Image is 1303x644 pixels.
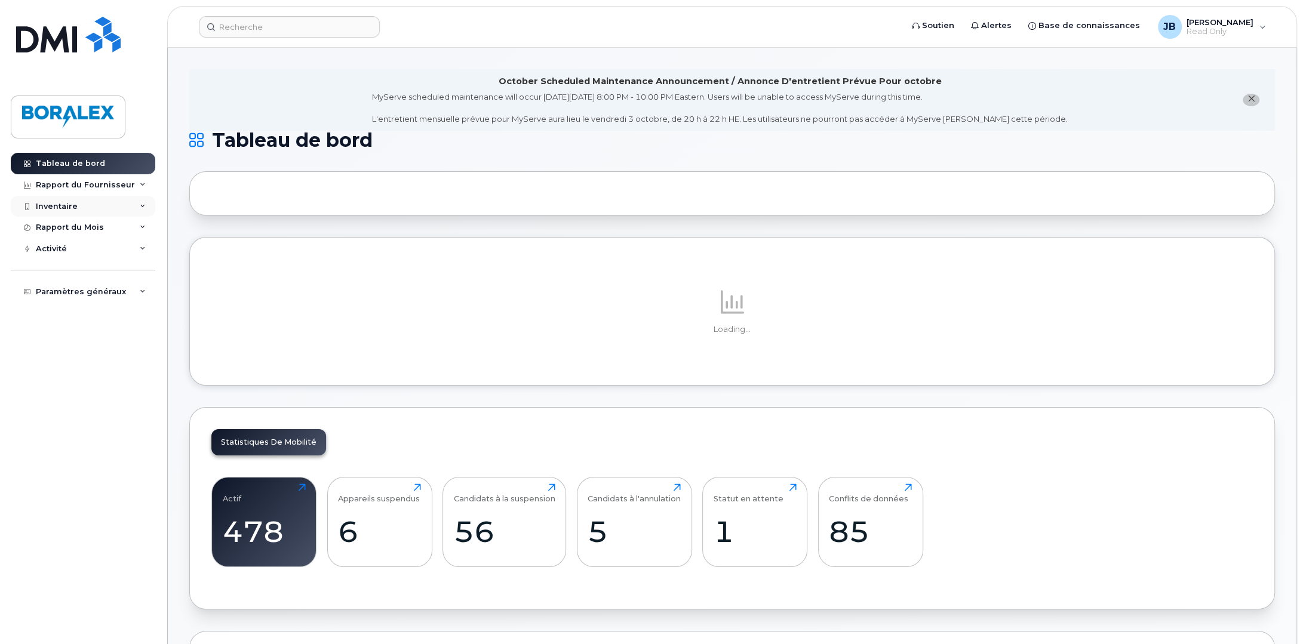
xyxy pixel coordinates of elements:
div: MyServe scheduled maintenance will occur [DATE][DATE] 8:00 PM - 10:00 PM Eastern. Users will be u... [372,91,1068,125]
div: Actif [223,483,241,503]
div: Statut en attente [714,483,783,503]
div: Conflits de données [829,483,908,503]
button: close notification [1243,94,1259,106]
div: Candidats à la suspension [454,483,555,503]
a: Appareils suspendus6 [338,483,421,560]
div: 85 [829,514,912,549]
span: Tableau de bord [212,131,373,149]
a: Conflits de données85 [829,483,912,560]
div: 478 [223,514,306,549]
a: Actif478 [223,483,306,560]
a: Statut en attente1 [714,483,797,560]
p: Loading... [211,324,1253,335]
a: Candidats à la suspension56 [454,483,555,560]
a: Candidats à l'annulation5 [588,483,681,560]
div: 6 [338,514,421,549]
div: 5 [588,514,681,549]
div: Appareils suspendus [338,483,420,503]
div: October Scheduled Maintenance Announcement / Annonce D'entretient Prévue Pour octobre [499,75,942,88]
div: 56 [454,514,555,549]
div: Candidats à l'annulation [588,483,681,503]
div: 1 [714,514,797,549]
